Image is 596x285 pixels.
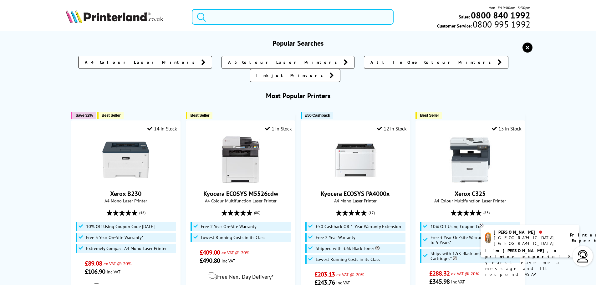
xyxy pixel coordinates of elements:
span: A4 Colour Laser Printers [85,59,198,65]
a: A3 Colour Laser Printers [222,56,354,69]
div: 12 In Stock [377,125,406,132]
span: Lowest Running Costs in its Class [201,235,265,240]
h3: Most Popular Printers [66,91,531,100]
div: [PERSON_NAME] [494,229,562,235]
span: Inkjet Printers [256,72,326,79]
a: A4 Colour Laser Printers [78,56,212,69]
span: Shipped with 3.6k Black Toner [316,246,380,251]
span: (83) [483,207,490,219]
span: Save 32% [75,113,93,118]
span: Mon - Fri 9:00am - 5:30pm [488,5,530,11]
img: Printerland Logo [66,9,163,23]
span: A4 Colour Multifunction Laser Printer [189,198,292,204]
span: Best Seller [420,113,439,118]
div: 14 In Stock [147,125,177,132]
span: £50 Cashback [305,113,330,118]
span: Best Seller [102,113,121,118]
a: Xerox B230 [110,190,141,198]
a: Xerox B230 [102,178,149,185]
div: [GEOGRAPHIC_DATA], [GEOGRAPHIC_DATA] [494,235,562,246]
span: A4 Colour Multifunction Laser Printer [419,198,521,204]
a: 0800 840 1992 [470,12,530,18]
span: ex VAT @ 20% [451,271,479,277]
button: Best Seller [415,112,442,119]
span: 0800 995 1992 [472,21,530,27]
a: All In One Colour Printers [364,56,508,69]
a: Printerland Logo [66,9,184,24]
span: £288.32 [429,269,450,277]
button: Best Seller [97,112,124,119]
input: Search product or brand [192,9,394,25]
span: Free 2 Year Warranty [316,235,355,240]
button: Save 32% [71,112,96,119]
h3: Popular Searches [66,39,531,48]
span: 10% Off Using Coupon Code [DATE] [430,224,499,229]
a: Kyocera ECOSYS PA4000x [321,190,390,198]
img: Xerox C325 [447,136,494,183]
a: Xerox C325 [455,190,486,198]
a: Xerox C325 [447,178,494,185]
span: (17) [369,207,375,219]
span: ex VAT @ 20% [222,250,249,256]
img: user-headset-light.svg [577,250,589,262]
b: I'm [PERSON_NAME], a printer expert [485,248,558,259]
span: A4 Mono Laser Printer [304,198,406,204]
span: All In One Colour Printers [370,59,494,65]
img: Xerox B230 [102,136,149,183]
span: A4 Mono Laser Printer [74,198,177,204]
span: inc VAT [107,269,120,275]
button: Best Seller [186,112,212,119]
span: Ships with 1.5K Black and 1K CMY Toner Cartridges* [430,251,519,261]
span: Free 3 Year On-Site Warranty* [86,235,143,240]
span: inc VAT [222,258,235,264]
span: A3 Colour Laser Printers [228,59,340,65]
img: Kyocera ECOSYS PA4000x [332,136,379,183]
span: ex VAT @ 20% [336,272,364,277]
span: £490.80 [200,257,220,265]
span: 10% Off Using Coupon Code [DATE] [86,224,155,229]
span: Free 2 Year On-Site Warranty [201,224,257,229]
b: 0800 840 1992 [471,9,530,21]
div: 15 In Stock [492,125,521,132]
div: 1 In Stock [265,125,292,132]
a: Kyocera ECOSYS PA4000x [332,178,379,185]
span: (80) [254,207,260,219]
span: £50 Cashback OR 1 Year Warranty Extension [316,224,401,229]
span: ex VAT @ 20% [104,261,131,267]
a: Kyocera ECOSYS M5526cdw [217,178,264,185]
img: Kyocera ECOSYS M5526cdw [217,136,264,183]
span: Customer Service: [437,21,530,29]
span: Sales: [459,14,470,20]
span: Free 3 Year On-Site Warranty and Extend up to 5 Years* [430,235,519,245]
span: (46) [139,207,145,219]
p: of 8 years! Leave me a message and I'll respond ASAP [485,248,575,277]
span: Best Seller [190,113,209,118]
span: inc VAT [451,279,465,285]
a: Kyocera ECOSYS M5526cdw [203,190,278,198]
a: Inkjet Printers [250,69,340,82]
img: amy-livechat.png [485,232,491,243]
span: £409.00 [200,248,220,257]
span: £203.13 [314,270,335,278]
span: Lowest Running Costs in its Class [316,257,380,262]
button: £50 Cashback [301,112,333,119]
span: £106.90 [85,267,105,276]
span: Extremely Compact A4 Mono Laser Printer [86,246,167,251]
span: £89.08 [85,259,102,267]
